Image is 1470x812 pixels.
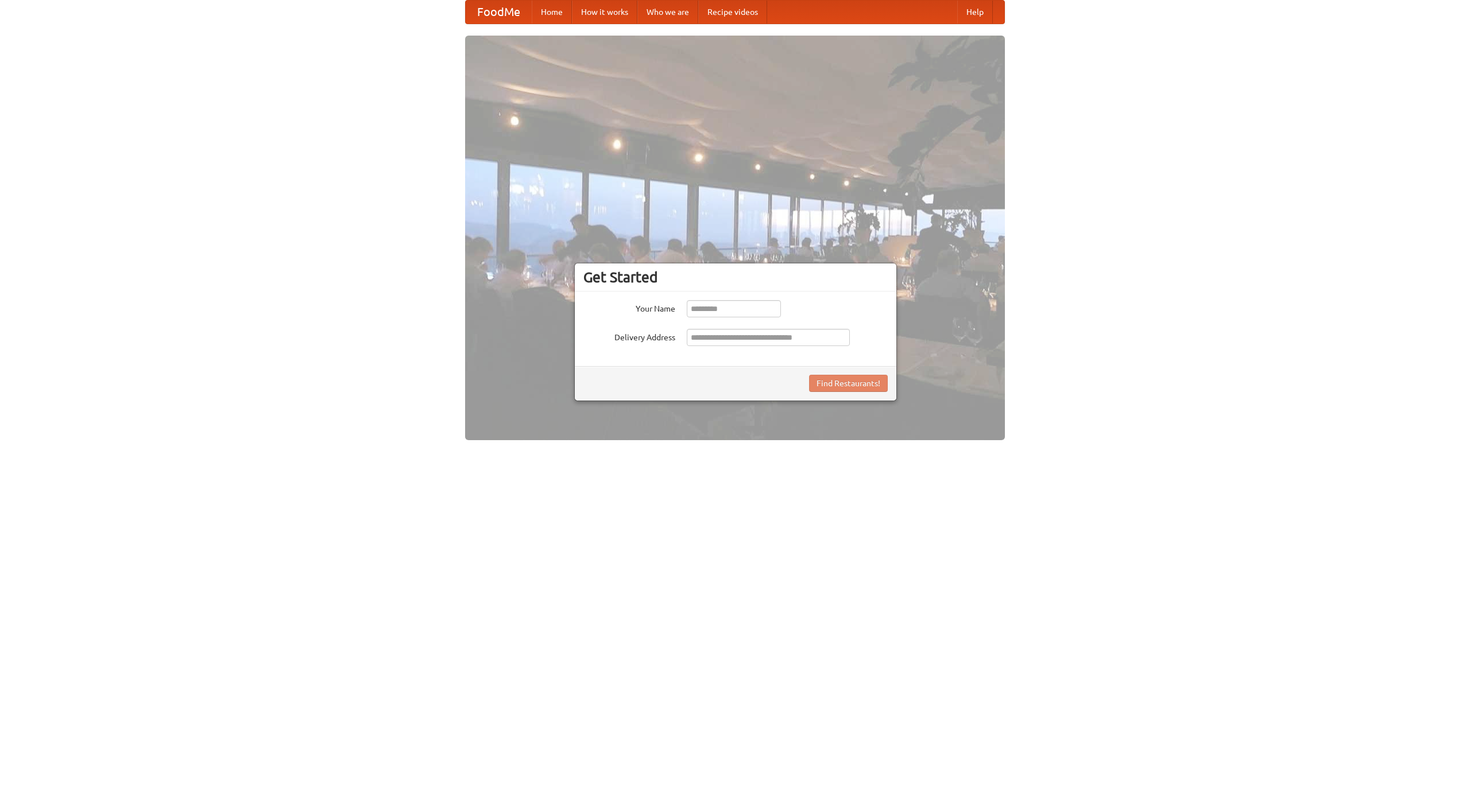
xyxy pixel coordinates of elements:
a: FoodMe [466,1,532,24]
h3: Get Started [583,269,888,286]
label: Your Name [583,300,675,314]
a: Home [532,1,572,24]
a: Recipe videos [698,1,767,24]
label: Delivery Address [583,329,675,343]
a: Who we are [637,1,698,24]
a: Help [957,1,993,24]
button: Find Restaurants! [809,375,888,392]
a: How it works [572,1,637,24]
